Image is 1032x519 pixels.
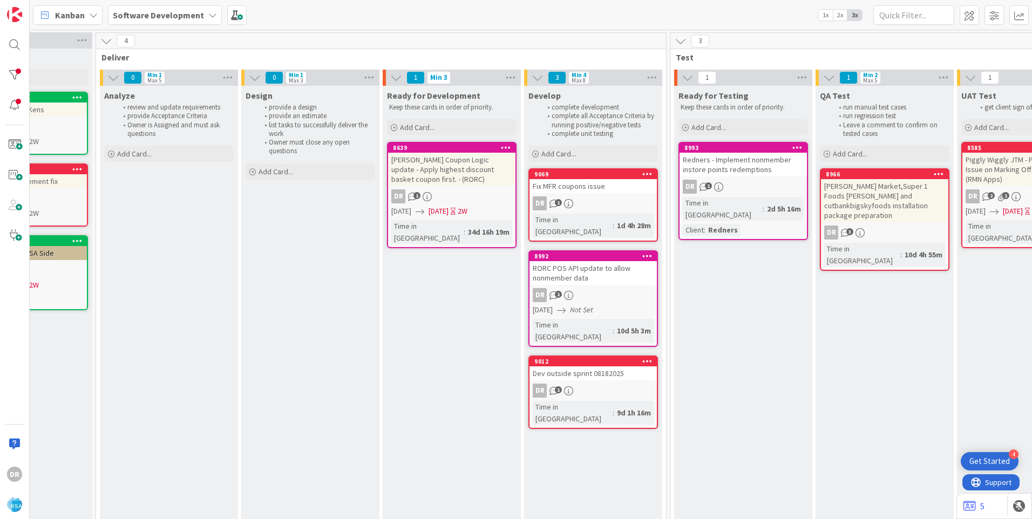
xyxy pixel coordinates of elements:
[820,168,949,271] a: 8966[PERSON_NAME] Market,Super 1 Foods [PERSON_NAME] and cutbankbigskyfoods installation package ...
[533,214,613,237] div: Time in [GEOGRAPHIC_DATA]
[821,169,948,222] div: 8966[PERSON_NAME] Market,Super 1 Foods [PERSON_NAME] and cutbankbigskyfoods installation package ...
[391,220,464,244] div: Time in [GEOGRAPHIC_DATA]
[259,121,374,139] li: list tasks to successfully deliver the work
[863,72,878,78] div: Min 2
[555,199,562,206] span: 1
[117,149,152,159] span: Add Card...
[966,206,986,217] span: [DATE]
[683,224,704,236] div: Client
[117,35,135,47] span: 4
[961,90,996,101] span: UAT Test
[465,226,512,238] div: 34d 16h 19m
[528,168,658,242] a: 9069Fix MFR coupons issueDRTime in [GEOGRAPHIC_DATA]:1d 4h 28m
[680,153,807,176] div: Redners - Implement nonmember instore points redemptions
[289,78,303,83] div: Max 3
[974,122,1009,132] span: Add Card...
[388,153,515,186] div: [PERSON_NAME] Coupon Logic update - Apply highest discount basket coupon first. - (RORC)
[613,325,614,337] span: :
[388,189,515,203] div: DR
[529,366,657,380] div: Dev outside sprint 08182025
[7,7,22,22] img: Visit kanbanzone.com
[541,112,656,129] li: complete all Acceptance Criteria by running positive/negative tests
[393,144,515,152] div: 8639
[548,71,566,84] span: 3
[691,35,709,47] span: 3
[821,169,948,179] div: 8966
[529,251,657,261] div: 8992
[528,90,561,101] span: Develop
[963,500,985,513] a: 5
[678,142,808,240] a: 8993Redners - Implement nonmember instore points redemptionsDRTime in [GEOGRAPHIC_DATA]:2d 5h 16m...
[101,52,653,63] span: Deliver
[680,143,807,176] div: 8993Redners - Implement nonmember instore points redemptions
[873,5,954,25] input: Quick Filter...
[391,206,411,217] span: [DATE]
[820,90,850,101] span: QA Test
[7,497,22,512] img: avatar
[833,103,948,112] li: run manual test cases
[529,384,657,398] div: DR
[528,250,658,347] a: 8992RORC POS API update to allow nonmember dataDR[DATE]Not SetTime in [GEOGRAPHIC_DATA]:10d 5h 3m
[705,182,712,189] span: 1
[833,112,948,120] li: run regression test
[113,10,204,21] b: Software Development
[863,78,877,83] div: Max 5
[683,180,697,194] div: DR
[555,291,562,298] span: 1
[259,112,374,120] li: provide an estimate
[7,467,22,482] div: DR
[613,220,614,231] span: :
[821,226,948,240] div: DR
[614,407,654,419] div: 9d 1h 16m
[529,288,657,302] div: DR
[259,167,293,176] span: Add Card...
[705,224,741,236] div: Redners
[265,71,283,84] span: 0
[430,75,447,80] div: Min 3
[533,319,613,343] div: Time in [GEOGRAPHIC_DATA]
[833,149,867,159] span: Add Card...
[533,384,547,398] div: DR
[900,249,902,261] span: :
[259,138,374,156] li: Owner must close any open questions
[818,10,833,21] span: 1x
[681,103,806,112] p: Keep these cards in order of priority.
[763,203,764,215] span: :
[764,203,804,215] div: 2d 5h 16m
[847,10,862,21] span: 3x
[683,197,763,221] div: Time in [GEOGRAPHIC_DATA]
[529,357,657,366] div: 9012
[388,143,515,186] div: 8639[PERSON_NAME] Coupon Logic update - Apply highest discount basket coupon first. - (RORC)
[413,192,420,199] span: 1
[529,169,657,179] div: 9069
[966,189,980,203] div: DR
[529,357,657,380] div: 9012Dev outside sprint 08182025
[533,401,613,425] div: Time in [GEOGRAPHIC_DATA]
[29,208,39,219] div: 2W
[528,356,658,429] a: 9012Dev outside sprint 08182025DRTime in [GEOGRAPHIC_DATA]:9d 1h 16m
[555,386,562,393] span: 1
[458,206,467,217] div: 2W
[988,192,995,199] span: 2
[533,196,547,210] div: DR
[570,305,593,315] i: Not Set
[534,170,657,178] div: 9069
[529,196,657,210] div: DR
[541,129,656,138] li: complete unit testing
[613,407,614,419] span: :
[387,142,517,248] a: 8639[PERSON_NAME] Coupon Logic update - Apply highest discount basket coupon first. - (RORC)DR[DA...
[104,90,135,101] span: Analyze
[246,90,273,101] span: Design
[981,71,999,84] span: 1
[124,71,142,84] span: 0
[529,169,657,193] div: 9069Fix MFR coupons issue
[534,358,657,365] div: 9012
[117,112,232,120] li: provide Acceptance Criteria
[529,179,657,193] div: Fix MFR coupons issue
[824,243,900,267] div: Time in [GEOGRAPHIC_DATA]
[833,10,847,21] span: 2x
[680,180,807,194] div: DR
[572,78,586,83] div: Max 8
[389,103,514,112] p: Keep these cards in order of priority.
[147,72,162,78] div: Min 1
